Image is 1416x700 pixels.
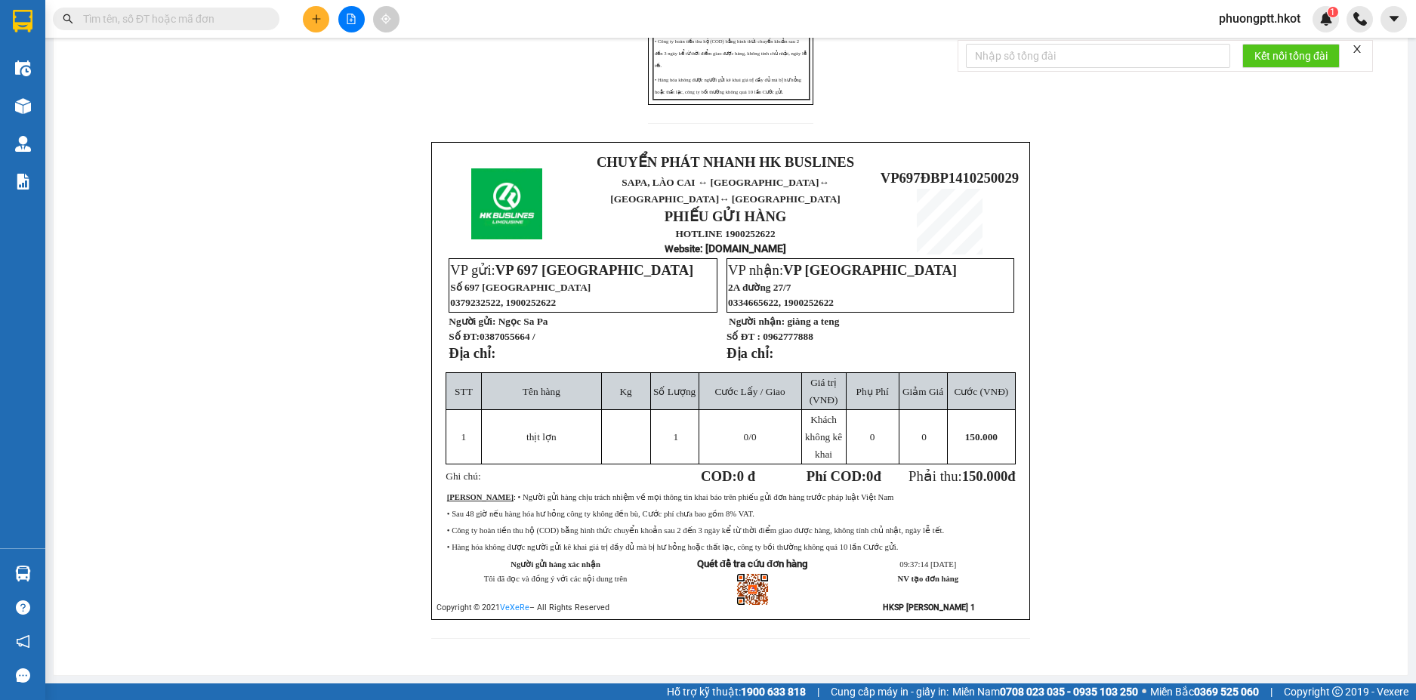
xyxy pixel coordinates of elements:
span: Website [665,243,700,254]
span: 0334665622, 1900252622 [728,297,834,308]
span: VP gửi: [450,262,693,278]
span: Ngọc Sa Pa [498,316,548,327]
strong: Số ĐT : [727,331,760,342]
strong: NV tạo đơn hàng [898,575,958,583]
span: copyright [1332,686,1343,697]
span: STT [455,386,473,397]
span: VP697ĐBP1410250029 [881,170,1019,186]
input: Tìm tên, số ĐT hoặc mã đơn [83,11,261,27]
span: SAPA, LÀO CAI ↔ [GEOGRAPHIC_DATA] [610,177,840,205]
span: thịt lợn [526,431,557,443]
span: : • Người gửi hàng chịu trách nhiệm về mọi thông tin khai báo trên phiếu gửi đơn hàng trước pháp ... [447,493,893,501]
strong: Phí COD: đ [807,468,881,484]
strong: : [DOMAIN_NAME] [665,242,786,254]
span: Số Lượng [653,386,696,397]
img: logo-vxr [13,10,32,32]
span: VP 697 [GEOGRAPHIC_DATA] [495,262,694,278]
span: Tên hàng [523,386,560,397]
span: 0 [866,468,873,484]
span: search [63,14,73,24]
span: VP nhận: [728,262,957,278]
span: 0962777888 [763,331,813,342]
span: Giảm Giá [902,386,943,397]
span: Số 697 [GEOGRAPHIC_DATA] [450,282,591,293]
span: Phải thu: [909,468,1016,484]
span: • Hàng hóa không được người gửi kê khai giá trị đầy đủ mà bị hư hỏng hoặc thất lạc, công ty bồi t... [655,77,801,94]
button: file-add [338,6,365,32]
span: 1 [673,431,678,443]
span: /0 [744,431,757,443]
span: aim [381,14,391,24]
img: phone-icon [1353,12,1367,26]
span: Copyright © 2021 – All Rights Reserved [437,603,609,612]
button: Kết nối tổng đài [1242,44,1340,68]
span: 1 [1330,7,1335,17]
span: question-circle [16,600,30,615]
span: close [1352,44,1362,54]
strong: Số ĐT: [449,331,535,342]
strong: 0369 525 060 [1194,686,1259,698]
span: VP [GEOGRAPHIC_DATA] [783,262,957,278]
span: | [1270,683,1273,700]
span: Cung cấp máy in - giấy in: [831,683,949,700]
span: 2A đường 27/7 [728,282,791,293]
span: 150.000 [965,431,998,443]
span: • Công ty hoàn tiền thu hộ (COD) bằng hình thức chuyển khoản sau 2 đến 3 ngày kể từ thời điểm gia... [655,39,807,68]
span: Tôi đã đọc và đồng ý với các nội dung trên [484,575,628,583]
span: 0387055664 / [480,331,535,342]
button: aim [373,6,400,32]
img: warehouse-icon [15,566,31,581]
strong: Người gửi: [449,316,495,327]
img: logo [471,168,542,239]
sup: 1 [1328,7,1338,17]
button: plus [303,6,329,32]
span: Khách không kê khai [805,414,842,460]
span: 0 [744,431,749,443]
span: Giá trị (VNĐ) [810,377,838,406]
span: • Sau 48 giờ nếu hàng hóa hư hỏng công ty không đền bù, Cước phí chưa bao gồm 8% VAT. [447,510,754,518]
span: caret-down [1387,12,1401,26]
span: giàng a teng [787,316,839,327]
span: • Công ty hoàn tiền thu hộ (COD) bằng hình thức chuyển khoản sau 2 đến 3 ngày kể từ thời điểm gia... [447,526,944,535]
span: Cước (VNĐ) [954,386,1008,397]
span: 1 [461,431,467,443]
span: phuongptt.hkot [1207,9,1313,28]
span: 150.000 [962,468,1008,484]
span: Kết nối tổng đài [1254,48,1328,64]
strong: Người nhận: [729,316,785,327]
strong: CHUYỂN PHÁT NHANH HK BUSLINES [597,154,854,170]
span: | [817,683,819,700]
strong: Địa chỉ: [449,345,495,361]
span: Hỗ trợ kỹ thuật: [667,683,806,700]
img: solution-icon [15,174,31,190]
button: caret-down [1381,6,1407,32]
span: Cước Lấy / Giao [714,386,785,397]
img: warehouse-icon [15,98,31,114]
span: ↔ [GEOGRAPHIC_DATA] [610,177,840,205]
span: Miền Bắc [1150,683,1259,700]
strong: COD: [701,468,755,484]
strong: Quét để tra cứu đơn hàng [697,558,808,569]
span: đ [1007,468,1015,484]
strong: 0708 023 035 - 0935 103 250 [1000,686,1138,698]
span: 0 [921,431,927,443]
input: Nhập số tổng đài [966,44,1230,68]
strong: Người gửi hàng xác nhận [511,560,600,569]
a: VeXeRe [500,603,529,612]
span: message [16,668,30,683]
span: notification [16,634,30,649]
strong: 1900 633 818 [741,686,806,698]
span: Kg [619,386,631,397]
span: Ghi chú: [446,470,480,482]
span: file-add [346,14,356,24]
span: Phụ Phí [856,386,888,397]
img: warehouse-icon [15,60,31,76]
span: 0379232522, 1900252622 [450,297,556,308]
strong: Địa chỉ: [727,345,773,361]
img: icon-new-feature [1319,12,1333,26]
img: warehouse-icon [15,136,31,152]
span: 09:37:14 [DATE] [899,560,956,569]
span: plus [311,14,322,24]
strong: HKSP [PERSON_NAME] 1 [883,603,975,612]
span: ⚪️ [1142,689,1146,695]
